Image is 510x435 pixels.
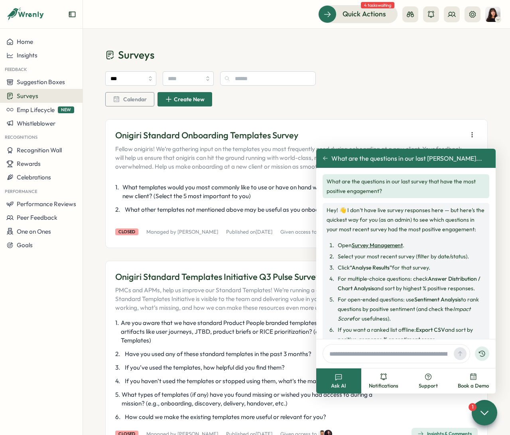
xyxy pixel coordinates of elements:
span: Support [419,382,438,390]
span: Are you aware that we have standard Product People branded templates available for PM artifacts l... [121,319,380,345]
span: 5 . [115,390,120,408]
span: Notifications [369,382,398,390]
span: What other templates not mentioned above may be useful as you onboard at a new client? [125,205,368,214]
span: [DATE] [256,228,272,235]
span: 6 . [115,413,123,421]
span: 4 . [115,377,123,386]
p: PMCs and APMs, help us improve our Standard Templates! We’re running a quick check-in to understa... [115,286,463,312]
span: NEW [58,106,74,113]
li: Open . [335,240,485,250]
span: 1 . [115,319,119,345]
p: Onigiri Standard Templates Initiative Q3 Pulse Survey [115,271,463,283]
img: Kelly Rosa [485,7,500,22]
button: What are the questions in our last [PERSON_NAME]... [323,155,482,162]
button: Ask AI [316,368,361,394]
span: Calendar [123,96,147,102]
span: What are the questions in our last [PERSON_NAME]... [331,155,482,162]
span: Create New [174,96,205,102]
button: Create New [158,92,212,106]
p: Managed by [146,228,218,236]
li: Select your most recent survey (filter by date/status). [335,252,485,261]
button: Book a Demo [451,368,496,394]
span: Book a Demo [458,382,489,390]
button: Notifications [361,368,406,394]
button: 1 [472,400,497,425]
span: Suggestion Boxes [17,78,65,86]
button: Support [406,368,451,394]
span: Peer Feedback [17,214,57,221]
span: Rewards [17,160,41,167]
span: Performance Reviews [17,200,76,208]
strong: Sentiment Analysis [414,296,461,303]
a: Survey Management [352,242,403,249]
span: 2 . [115,205,123,214]
span: If you’ve used the templates, how helpful did you find them? [125,363,285,372]
a: [PERSON_NAME] [177,228,218,235]
span: 3 . [115,363,123,372]
em: Impact Score [338,305,471,322]
span: Surveys [118,48,154,62]
span: What types of templates (if any) have you found missing or wished you had access to during a miss... [122,390,380,408]
span: Celebrations [17,173,51,181]
p: What are the questions in our last survey that have the most positive engagement? [327,177,485,196]
span: What templates would you most commonly like to use or have on hand when onboarding at a new clien... [122,183,380,201]
li: For multiple‑choice questions: check and sort by highest % positive responses. [335,274,485,293]
span: Recognition Wall [17,146,62,154]
span: Have you used any of these standard templates in the past 3 months? [125,350,311,358]
div: 1 [469,403,477,411]
span: 1 . [115,183,121,201]
strong: Answer Distribution / Chart Analysis [338,275,480,292]
li: Click for that survey. [335,263,485,272]
span: Emp Lifecycle [17,106,55,114]
span: 2 . [115,350,123,358]
span: Ask AI [331,382,346,390]
span: Goals [17,241,33,249]
span: One on Ones [17,228,51,235]
button: Quick Actions [318,5,398,23]
button: Calendar [105,92,154,106]
p: Given access to [280,228,317,236]
span: Home [17,38,33,45]
span: Surveys [17,92,38,100]
p: Fellow onigiris! We’re gathering input on the templates you most frequently need during onboardin... [115,145,463,171]
span: 4 tasks waiting [361,2,394,8]
span: Insights [17,51,37,59]
span: How could we make the existing templates more useful or relevant for you? [125,413,326,421]
span: Whistleblower [17,120,55,127]
p: Published on [226,228,272,236]
li: If you want a ranked list offline: and sort by positive-response % or sentiment score. [335,325,485,344]
p: Onigiri Standard Onboarding Templates Survey [115,129,463,142]
p: Hey! 👋 I don’t have live survey responses here — but here’s the quickest way for you (as an admin... [327,205,485,234]
strong: Export CSV [416,326,445,333]
span: Quick Actions [343,9,386,19]
span: If you haven’t used the templates or stopped using them, what’s the main reason? [125,377,343,386]
div: closed [115,228,138,235]
button: Expand sidebar [68,10,76,18]
strong: “Analyse Results” [350,264,392,271]
li: For open‑ended questions: use to rank questions by positive sentiment (and check the for usefulne... [335,295,485,323]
